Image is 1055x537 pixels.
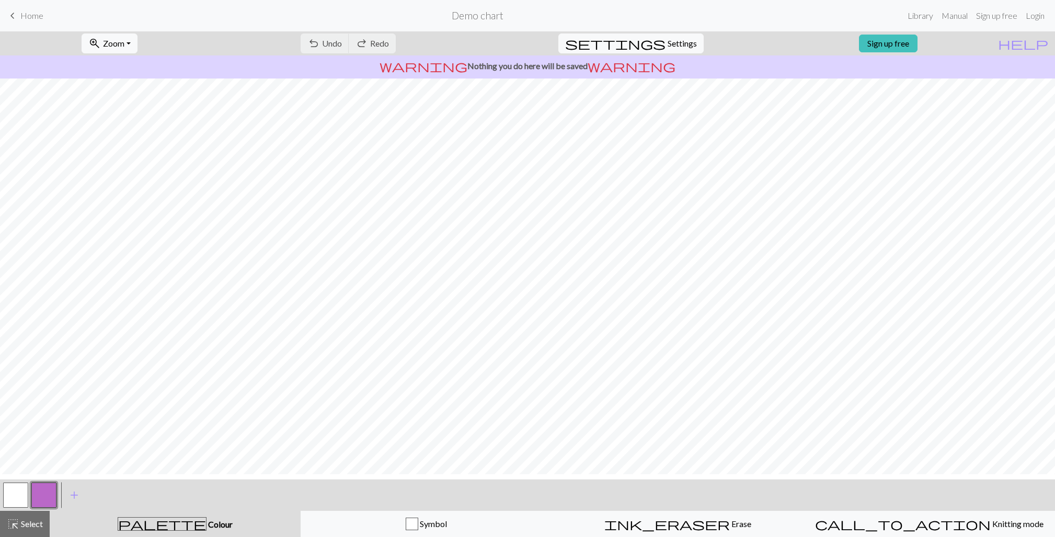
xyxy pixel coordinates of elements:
[565,36,666,51] span: settings
[7,517,19,531] span: highlight_alt
[301,511,552,537] button: Symbol
[991,519,1043,529] span: Knitting mode
[20,10,43,20] span: Home
[19,519,43,529] span: Select
[68,488,81,502] span: add
[859,35,918,52] a: Sign up free
[558,33,704,53] button: SettingsSettings
[88,36,101,51] span: zoom_in
[207,519,233,529] span: Colour
[6,7,43,25] a: Home
[380,59,467,73] span: warning
[804,511,1055,537] button: Knitting mode
[604,517,730,531] span: ink_eraser
[937,5,972,26] a: Manual
[82,33,137,53] button: Zoom
[1022,5,1049,26] a: Login
[50,511,301,537] button: Colour
[730,519,751,529] span: Erase
[452,9,503,21] h2: Demo chart
[103,38,124,48] span: Zoom
[588,59,675,73] span: warning
[668,37,697,50] span: Settings
[565,37,666,50] i: Settings
[118,517,206,531] span: palette
[4,60,1051,72] p: Nothing you do here will be saved
[815,517,991,531] span: call_to_action
[903,5,937,26] a: Library
[998,36,1048,51] span: help
[418,519,447,529] span: Symbol
[552,511,804,537] button: Erase
[972,5,1022,26] a: Sign up free
[6,8,19,23] span: keyboard_arrow_left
